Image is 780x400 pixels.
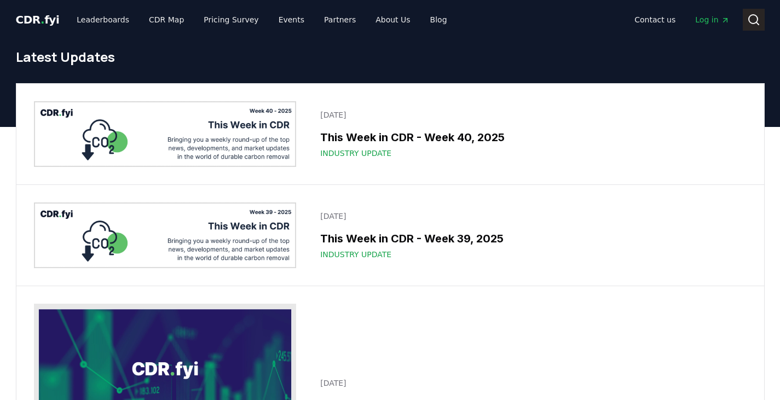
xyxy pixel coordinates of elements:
a: [DATE]This Week in CDR - Week 40, 2025Industry Update [314,103,746,165]
h1: Latest Updates [16,48,765,66]
a: [DATE]This Week in CDR - Week 39, 2025Industry Update [314,204,746,266]
a: Pricing Survey [195,10,267,30]
span: . [41,13,44,26]
p: [DATE] [320,109,739,120]
p: [DATE] [320,378,739,389]
a: Events [270,10,313,30]
a: About Us [367,10,419,30]
a: Log in [686,10,738,30]
a: Blog [421,10,456,30]
p: [DATE] [320,211,739,222]
nav: Main [68,10,455,30]
h3: This Week in CDR - Week 40, 2025 [320,129,739,146]
span: CDR fyi [16,13,60,26]
span: Industry Update [320,249,391,260]
h3: This Week in CDR - Week 39, 2025 [320,230,739,247]
a: Contact us [626,10,684,30]
a: CDR.fyi [16,12,60,27]
span: Industry Update [320,148,391,159]
img: This Week in CDR - Week 39, 2025 blog post image [34,202,297,268]
a: Partners [315,10,365,30]
img: This Week in CDR - Week 40, 2025 blog post image [34,101,297,167]
a: Leaderboards [68,10,138,30]
span: Log in [695,14,729,25]
nav: Main [626,10,738,30]
a: CDR Map [140,10,193,30]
